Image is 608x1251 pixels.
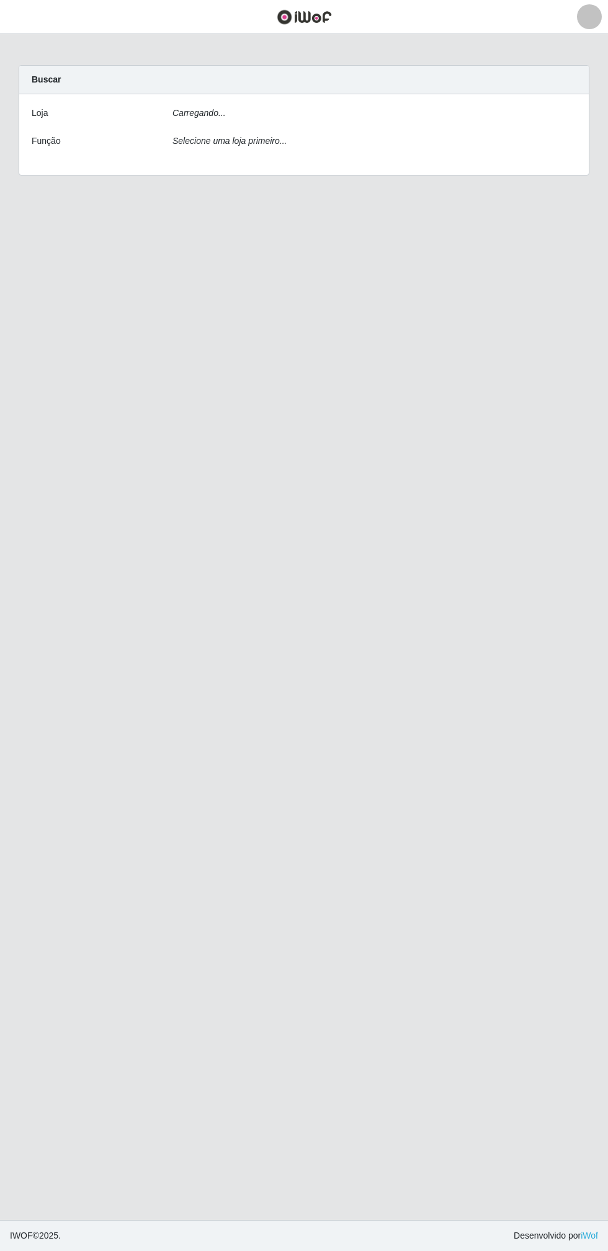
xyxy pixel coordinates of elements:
span: © 2025 . [10,1229,61,1242]
strong: Buscar [32,74,61,84]
img: CoreUI Logo [277,9,332,25]
i: Carregando... [172,108,226,118]
label: Loja [32,107,48,120]
i: Selecione uma loja primeiro... [172,136,287,146]
label: Função [32,135,61,148]
span: IWOF [10,1231,33,1240]
a: iWof [581,1231,598,1240]
span: Desenvolvido por [514,1229,598,1242]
